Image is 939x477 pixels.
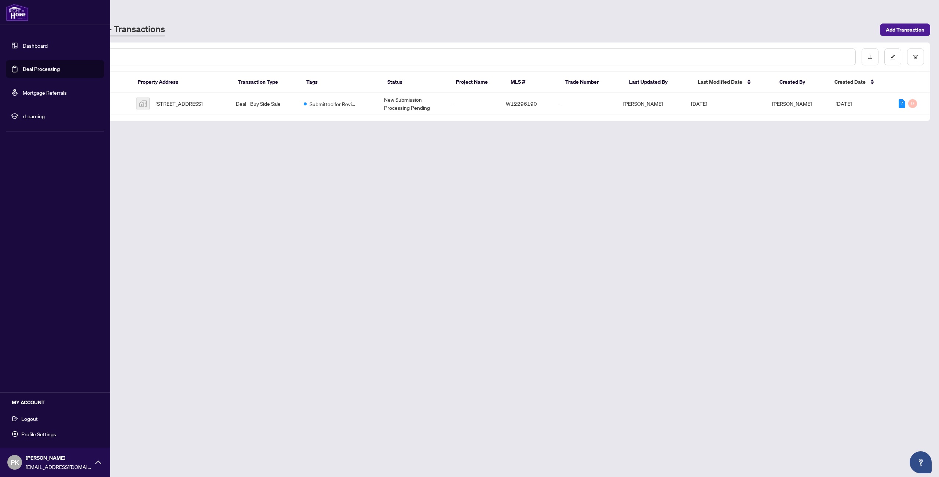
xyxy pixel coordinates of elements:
[617,93,685,115] td: [PERSON_NAME]
[867,54,873,59] span: download
[23,66,60,72] a: Deal Processing
[772,100,812,107] span: [PERSON_NAME]
[884,48,901,65] button: edit
[774,72,828,93] th: Created By
[506,100,537,107] span: W12296190
[381,72,450,93] th: Status
[908,99,917,108] div: 0
[890,54,895,59] span: edit
[691,100,707,107] span: [DATE]
[450,72,505,93] th: Project Name
[554,93,617,115] td: -
[559,72,623,93] th: Trade Number
[623,72,692,93] th: Last Updated By
[880,24,930,36] button: Add Transaction
[21,413,38,424] span: Logout
[505,72,559,93] th: MLS #
[6,412,104,425] button: Logout
[910,451,932,473] button: Open asap
[886,24,924,36] span: Add Transaction
[836,100,852,107] span: [DATE]
[230,93,298,115] td: Deal - Buy Side Sale
[232,72,300,93] th: Transaction Type
[23,112,99,120] span: rLearning
[907,48,924,65] button: filter
[156,100,202,108] span: [STREET_ADDRESS]
[446,93,500,115] td: -
[829,72,892,93] th: Created Date
[310,100,357,108] span: Submitted for Review
[6,428,104,440] button: Profile Settings
[23,89,67,96] a: Mortgage Referrals
[12,398,104,406] h5: MY ACCOUNT
[11,457,19,467] span: PK
[698,78,742,86] span: Last Modified Date
[26,463,92,471] span: [EMAIL_ADDRESS][DOMAIN_NAME]
[862,48,878,65] button: download
[6,4,29,21] img: logo
[26,454,92,462] span: [PERSON_NAME]
[23,42,48,49] a: Dashboard
[132,72,232,93] th: Property Address
[378,93,446,115] td: New Submission - Processing Pending
[137,97,149,110] img: thumbnail-img
[21,428,56,440] span: Profile Settings
[913,54,918,59] span: filter
[899,99,905,108] div: 7
[300,72,381,93] th: Tags
[692,72,774,93] th: Last Modified Date
[834,78,866,86] span: Created Date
